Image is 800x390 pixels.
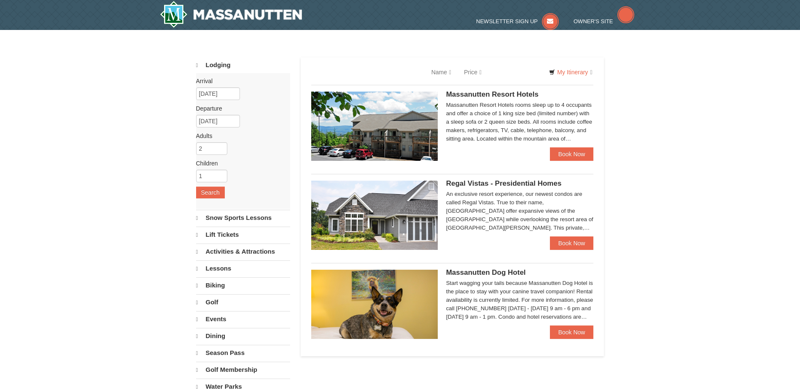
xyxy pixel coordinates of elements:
[311,92,438,161] img: 19219026-1-e3b4ac8e.jpg
[458,64,488,81] a: Price
[160,1,302,28] img: Massanutten Resort Logo
[196,132,284,140] label: Adults
[476,18,538,24] span: Newsletter Sign Up
[196,277,290,293] a: Biking
[196,345,290,361] a: Season Pass
[196,244,290,260] a: Activities & Attractions
[311,270,438,339] img: 27428181-5-81c892a3.jpg
[196,260,290,276] a: Lessons
[550,236,594,250] a: Book Now
[196,187,225,198] button: Search
[196,159,284,168] label: Children
[196,210,290,226] a: Snow Sports Lessons
[446,279,594,321] div: Start wagging your tails because Massanutten Dog Hotel is the place to stay with your canine trav...
[196,227,290,243] a: Lift Tickets
[574,18,613,24] span: Owner's Site
[446,101,594,143] div: Massanutten Resort Hotels rooms sleep up to 4 occupants and offer a choice of 1 king size bed (li...
[196,362,290,378] a: Golf Membership
[425,64,458,81] a: Name
[196,57,290,73] a: Lodging
[160,1,302,28] a: Massanutten Resort
[196,311,290,327] a: Events
[196,294,290,310] a: Golf
[544,66,598,79] a: My Itinerary
[574,18,634,24] a: Owner's Site
[446,190,594,232] div: An exclusive resort experience, our newest condos are called Regal Vistas. True to their name, [G...
[446,268,526,276] span: Massanutten Dog Hotel
[446,179,562,187] span: Regal Vistas - Presidential Homes
[446,90,539,98] span: Massanutten Resort Hotels
[196,328,290,344] a: Dining
[550,325,594,339] a: Book Now
[476,18,559,24] a: Newsletter Sign Up
[550,147,594,161] a: Book Now
[196,104,284,113] label: Departure
[311,181,438,250] img: 19218991-1-902409a9.jpg
[196,77,284,85] label: Arrival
